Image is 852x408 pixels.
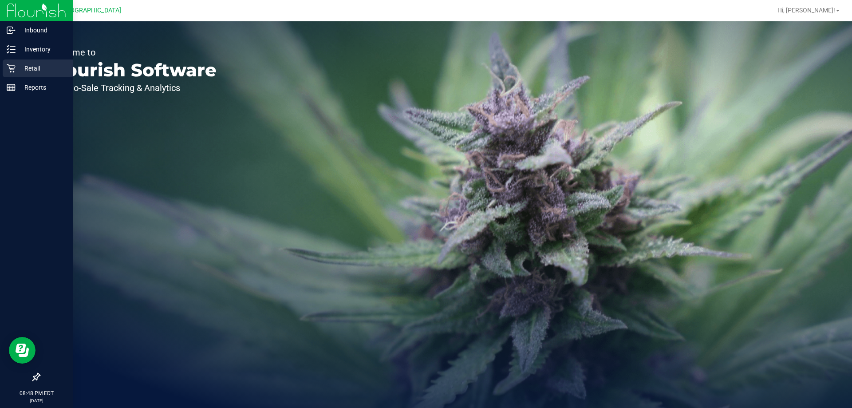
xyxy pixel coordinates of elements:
[7,45,16,54] inline-svg: Inventory
[4,397,69,404] p: [DATE]
[7,83,16,92] inline-svg: Reports
[48,83,217,92] p: Seed-to-Sale Tracking & Analytics
[16,25,69,36] p: Inbound
[777,7,835,14] span: Hi, [PERSON_NAME]!
[9,337,35,364] iframe: Resource center
[7,64,16,73] inline-svg: Retail
[7,26,16,35] inline-svg: Inbound
[16,82,69,93] p: Reports
[16,63,69,74] p: Retail
[16,44,69,55] p: Inventory
[48,61,217,79] p: Flourish Software
[4,389,69,397] p: 08:48 PM EDT
[60,7,121,14] span: [GEOGRAPHIC_DATA]
[48,48,217,57] p: Welcome to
